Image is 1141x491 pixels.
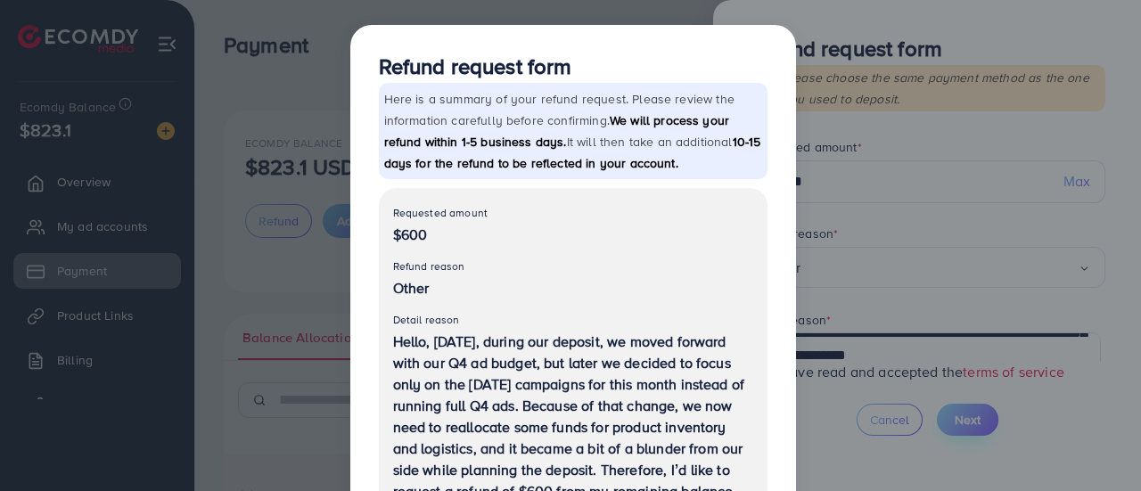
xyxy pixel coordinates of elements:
p: Requested amount [393,202,753,224]
p: Detail reason [393,309,753,331]
p: Other [393,277,753,299]
p: Refund reason [393,256,753,277]
span: 10-15 days for the refund to be reflected in your account. [384,133,761,172]
span: We will process your refund within 1-5 business days. [384,111,730,151]
p: Here is a summary of your refund request. Please review the information carefully before confirmi... [379,83,768,179]
iframe: Chat [1065,411,1128,478]
h3: Refund request form [379,53,768,79]
p: $600 [393,224,753,245]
